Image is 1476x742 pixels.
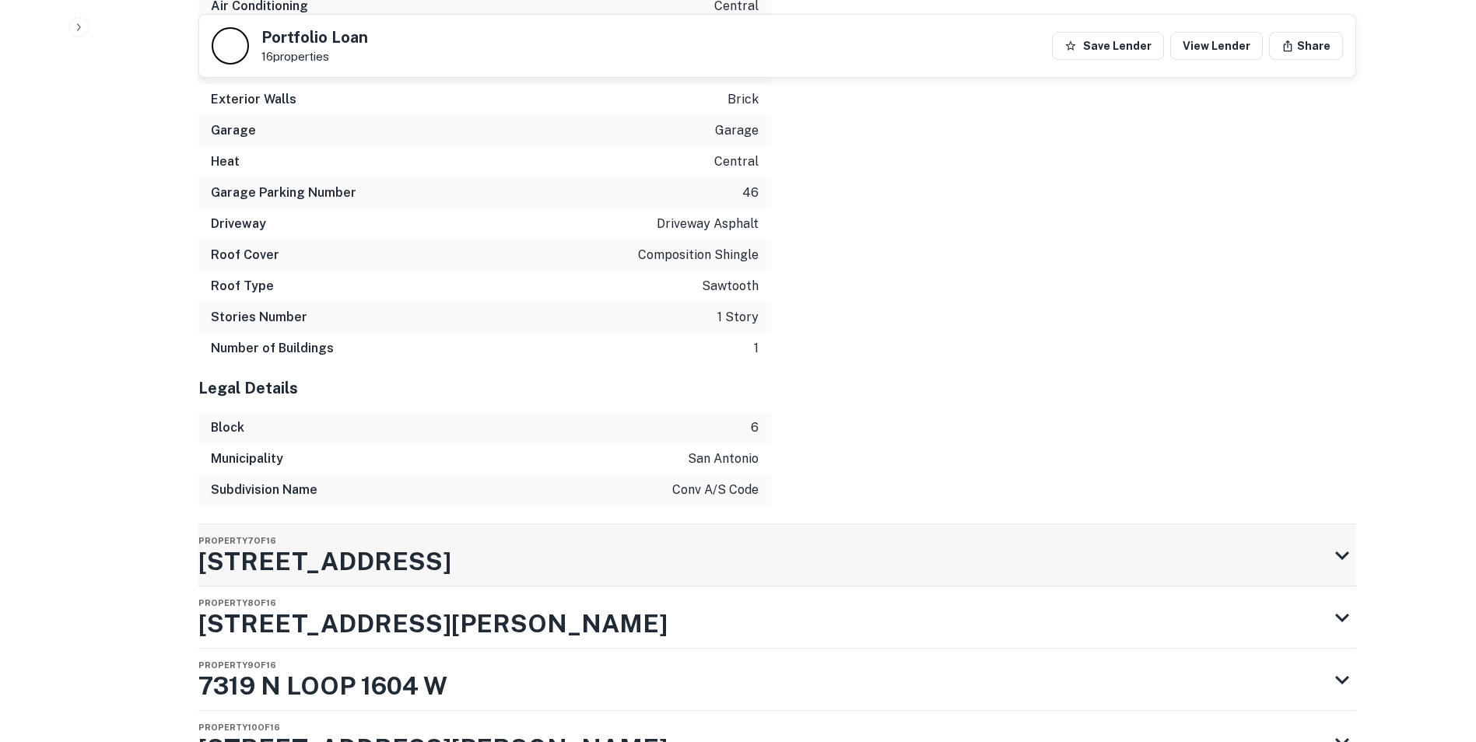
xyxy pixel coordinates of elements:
[751,418,759,437] p: 6
[688,450,759,468] p: san antonio
[714,152,759,171] p: central
[702,277,759,296] p: sawtooth
[211,246,279,264] h6: Roof Cover
[198,723,280,732] span: Property 10 of 16
[1269,32,1343,60] button: Share
[198,667,447,705] h3: 7319 N LOOP 1604 W
[198,376,771,400] h5: Legal Details
[211,277,274,296] h6: Roof Type
[211,450,283,468] h6: Municipality
[211,339,334,358] h6: Number of Buildings
[211,215,266,233] h6: Driveway
[198,524,1356,586] div: Property7of16[STREET_ADDRESS]
[211,481,317,499] h6: Subdivision Name
[1398,618,1476,692] iframe: Chat Widget
[211,184,356,202] h6: Garage Parking Number
[754,339,759,358] p: 1
[657,215,759,233] p: driveway asphalt
[638,246,759,264] p: composition shingle
[1052,32,1164,60] button: Save Lender
[211,308,307,327] h6: Stories Number
[198,586,1356,649] div: Property8of16[STREET_ADDRESS][PERSON_NAME]
[198,605,668,642] h3: [STREET_ADDRESS][PERSON_NAME]
[198,543,451,580] h3: [STREET_ADDRESS]
[198,598,276,607] span: Property 8 of 16
[672,481,759,499] p: conv a/s code
[198,536,276,545] span: Property 7 of 16
[727,90,759,109] p: brick
[211,418,244,437] h6: Block
[1170,32,1263,60] a: View Lender
[211,152,240,171] h6: Heat
[211,90,296,109] h6: Exterior Walls
[715,121,759,140] p: garage
[198,649,1356,711] div: Property9of167319 N LOOP 1604 W
[261,50,368,64] p: 16 properties
[742,184,759,202] p: 46
[717,308,759,327] p: 1 story
[198,660,276,670] span: Property 9 of 16
[211,121,256,140] h6: Garage
[261,30,368,45] h5: Portfolio Loan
